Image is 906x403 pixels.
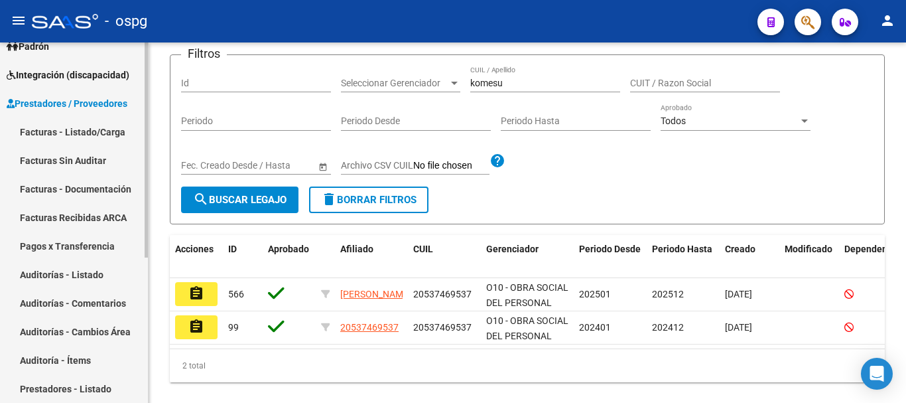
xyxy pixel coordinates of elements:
[188,319,204,335] mat-icon: assignment
[181,187,298,213] button: Buscar Legajo
[316,159,330,173] button: Open calendar
[170,349,885,382] div: 2 total
[481,235,574,279] datatable-header-cell: Gerenciador
[486,244,539,254] span: Gerenciador
[785,244,832,254] span: Modificado
[321,191,337,207] mat-icon: delete
[725,244,755,254] span: Creado
[408,235,481,279] datatable-header-cell: CUIL
[720,235,779,279] datatable-header-cell: Creado
[241,160,306,171] input: Fecha fin
[413,289,472,299] span: 20537469537
[652,244,712,254] span: Periodo Hasta
[413,322,472,333] span: 20537469537
[779,235,839,279] datatable-header-cell: Modificado
[321,194,417,206] span: Borrar Filtros
[725,289,752,299] span: [DATE]
[309,187,428,213] button: Borrar Filtros
[228,289,244,299] span: 566
[11,13,27,29] mat-icon: menu
[647,235,720,279] datatable-header-cell: Periodo Hasta
[188,285,204,301] mat-icon: assignment
[7,68,129,82] span: Integración (discapacidad)
[228,244,237,254] span: ID
[105,7,147,36] span: - ospg
[340,322,399,333] span: 20537469537
[579,244,641,254] span: Periodo Desde
[579,289,611,299] span: 202501
[340,244,373,254] span: Afiliado
[413,160,489,172] input: Archivo CSV CUIL
[193,191,209,207] mat-icon: search
[341,78,448,89] span: Seleccionar Gerenciador
[725,322,752,333] span: [DATE]
[223,235,263,279] datatable-header-cell: ID
[181,160,229,171] input: Fecha inicio
[263,235,316,279] datatable-header-cell: Aprobado
[574,235,647,279] datatable-header-cell: Periodo Desde
[579,322,611,333] span: 202401
[7,96,127,111] span: Prestadores / Proveedores
[413,244,433,254] span: CUIL
[844,244,900,254] span: Dependencia
[489,153,505,169] mat-icon: help
[341,160,413,171] span: Archivo CSV CUIL
[7,39,49,54] span: Padrón
[268,244,309,254] span: Aprobado
[170,235,223,279] datatable-header-cell: Acciones
[175,244,214,254] span: Acciones
[652,289,684,299] span: 202512
[861,358,893,390] div: Open Intercom Messenger
[652,322,684,333] span: 202412
[879,13,895,29] mat-icon: person
[486,282,568,323] span: O10 - OBRA SOCIAL DEL PERSONAL GRAFICO
[335,235,408,279] datatable-header-cell: Afiliado
[181,44,227,63] h3: Filtros
[486,315,568,357] span: O10 - OBRA SOCIAL DEL PERSONAL GRAFICO
[661,116,686,126] span: Todos
[193,194,287,206] span: Buscar Legajo
[340,289,411,299] span: [PERSON_NAME]
[228,322,239,333] span: 99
